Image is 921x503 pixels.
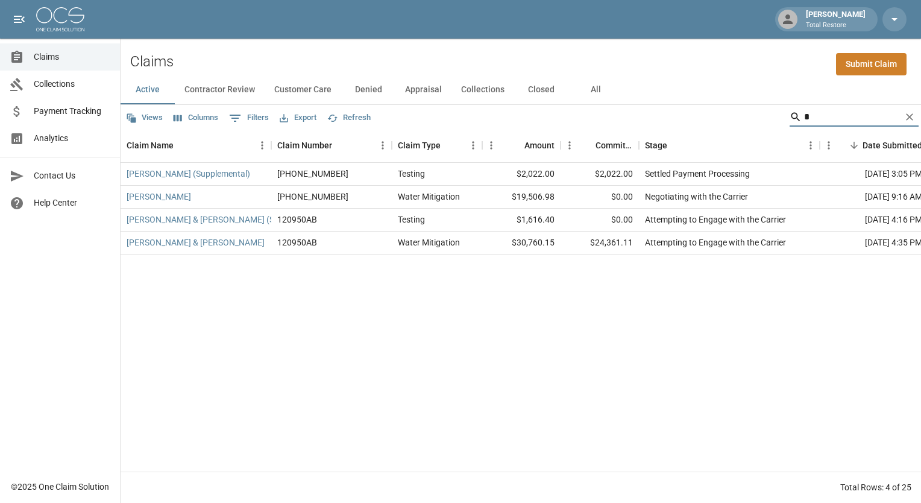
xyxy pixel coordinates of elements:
div: 01-009-228340 [277,168,348,180]
a: [PERSON_NAME] (Supplemental) [127,168,250,180]
button: Export [277,109,319,127]
button: Menu [820,136,838,154]
a: [PERSON_NAME] & [PERSON_NAME] (Supplemental) [127,214,324,226]
div: $19,506.98 [482,186,561,209]
button: Menu [374,136,392,154]
button: Sort [579,137,596,154]
div: 01-009-228340 [277,191,348,203]
div: $2,022.00 [561,163,639,186]
button: Appraisal [395,75,451,104]
div: Claim Number [271,128,392,162]
button: Contractor Review [175,75,265,104]
div: Amount [524,128,555,162]
div: [PERSON_NAME] [801,8,870,30]
div: Negotiating with the Carrier [645,191,748,203]
h2: Claims [130,53,174,71]
div: $2,022.00 [482,163,561,186]
button: Collections [451,75,514,104]
div: Stage [639,128,820,162]
div: Stage [645,128,667,162]
a: [PERSON_NAME] [127,191,191,203]
div: 120950AB [277,214,317,226]
div: © 2025 One Claim Solution [11,481,109,493]
div: Testing [398,168,425,180]
button: open drawer [7,7,31,31]
button: Closed [514,75,568,104]
div: dynamic tabs [121,75,921,104]
button: Menu [253,136,271,154]
button: Sort [846,137,863,154]
div: $30,760.15 [482,232,561,255]
button: Menu [561,136,579,154]
div: Testing [398,214,425,226]
span: Claims [34,51,110,63]
span: Help Center [34,197,110,209]
button: Sort [508,137,524,154]
button: Customer Care [265,75,341,104]
button: All [568,75,623,104]
div: Attempting to Engage with the Carrier [645,214,786,226]
div: Search [790,107,919,129]
button: Sort [441,137,457,154]
button: Sort [667,137,684,154]
button: Denied [341,75,395,104]
button: Refresh [324,109,374,127]
div: Committed Amount [596,128,633,162]
span: Contact Us [34,169,110,182]
a: Submit Claim [836,53,907,75]
div: Claim Number [277,128,332,162]
div: Water Mitigation [398,191,460,203]
div: 120950AB [277,236,317,248]
a: [PERSON_NAME] & [PERSON_NAME] [127,236,265,248]
button: Select columns [171,109,221,127]
button: Menu [464,136,482,154]
div: Settled Payment Processing [645,168,750,180]
div: $0.00 [561,209,639,232]
span: Collections [34,78,110,90]
button: Active [121,75,175,104]
button: Sort [332,137,349,154]
p: Total Restore [806,21,866,31]
span: Analytics [34,132,110,145]
div: $0.00 [561,186,639,209]
div: Total Rows: 4 of 25 [840,481,911,493]
div: Committed Amount [561,128,639,162]
div: Claim Name [121,128,271,162]
div: Attempting to Engage with the Carrier [645,236,786,248]
button: Show filters [226,109,272,128]
button: Clear [901,108,919,126]
div: Amount [482,128,561,162]
div: $24,361.11 [561,232,639,255]
button: Views [123,109,166,127]
span: Payment Tracking [34,105,110,118]
div: $1,616.40 [482,209,561,232]
div: Claim Type [392,128,482,162]
div: Claim Type [398,128,441,162]
div: Water Mitigation [398,236,460,248]
img: ocs-logo-white-transparent.png [36,7,84,31]
div: Claim Name [127,128,174,162]
button: Menu [802,136,820,154]
button: Menu [482,136,500,154]
button: Sort [174,137,190,154]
